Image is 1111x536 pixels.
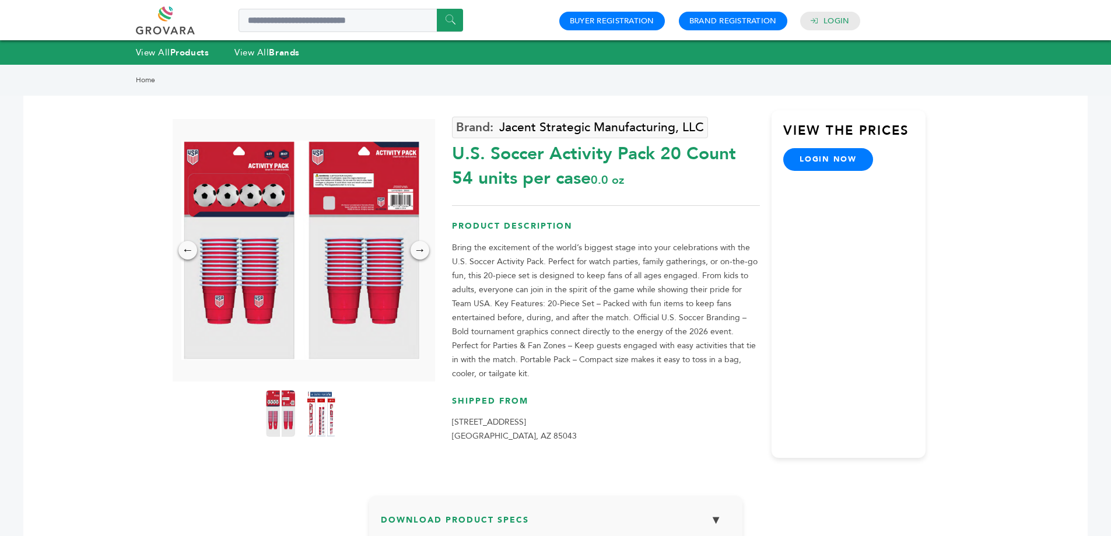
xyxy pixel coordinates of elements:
h3: Shipped From [452,395,760,416]
h3: Product Description [452,220,760,241]
a: Login [823,16,849,26]
img: U.S. Soccer Activity Pack – 20 Count 54 units per case 0.0 oz [307,390,336,437]
a: Home [136,75,155,85]
img: U.S. Soccer Activity Pack – 20 Count 54 units per case 0.0 oz [181,141,420,360]
h3: View the Prices [783,122,926,149]
div: ← [178,241,197,260]
strong: Products [170,47,209,58]
div: U.S. Soccer Activity Pack 20 Count 54 units per case [452,136,760,191]
img: U.S. Soccer Activity Pack – 20 Count 54 units per case 0.0 oz [266,390,295,437]
a: View AllProducts [136,47,209,58]
a: View AllBrands [234,47,300,58]
button: ▼ [702,507,731,533]
a: Brand Registration [689,16,777,26]
p: [STREET_ADDRESS] [GEOGRAPHIC_DATA], AZ 85043 [452,415,760,443]
p: Bring the excitement of the world’s biggest stage into your celebrations with the U.S. Soccer Act... [452,241,760,381]
span: 0.0 oz [591,172,624,188]
a: Jacent Strategic Manufacturing, LLC [452,117,708,138]
a: Buyer Registration [570,16,654,26]
div: → [411,241,429,260]
strong: Brands [269,47,299,58]
a: login now [783,148,873,170]
input: Search a product or brand... [239,9,463,32]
